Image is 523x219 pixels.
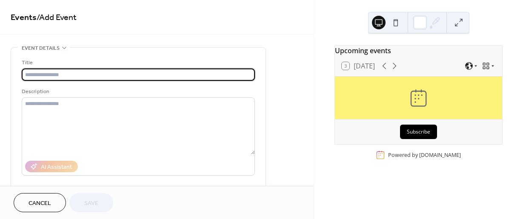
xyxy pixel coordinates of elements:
[388,151,461,159] div: Powered by
[11,9,37,26] a: Events
[14,193,66,212] button: Cancel
[29,199,51,208] span: Cancel
[22,87,253,96] div: Description
[419,151,461,159] a: [DOMAIN_NAME]
[400,125,437,139] button: Subscribe
[335,46,502,56] div: Upcoming events
[37,9,77,26] span: / Add Event
[22,44,60,53] span: Event details
[22,58,253,67] div: Title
